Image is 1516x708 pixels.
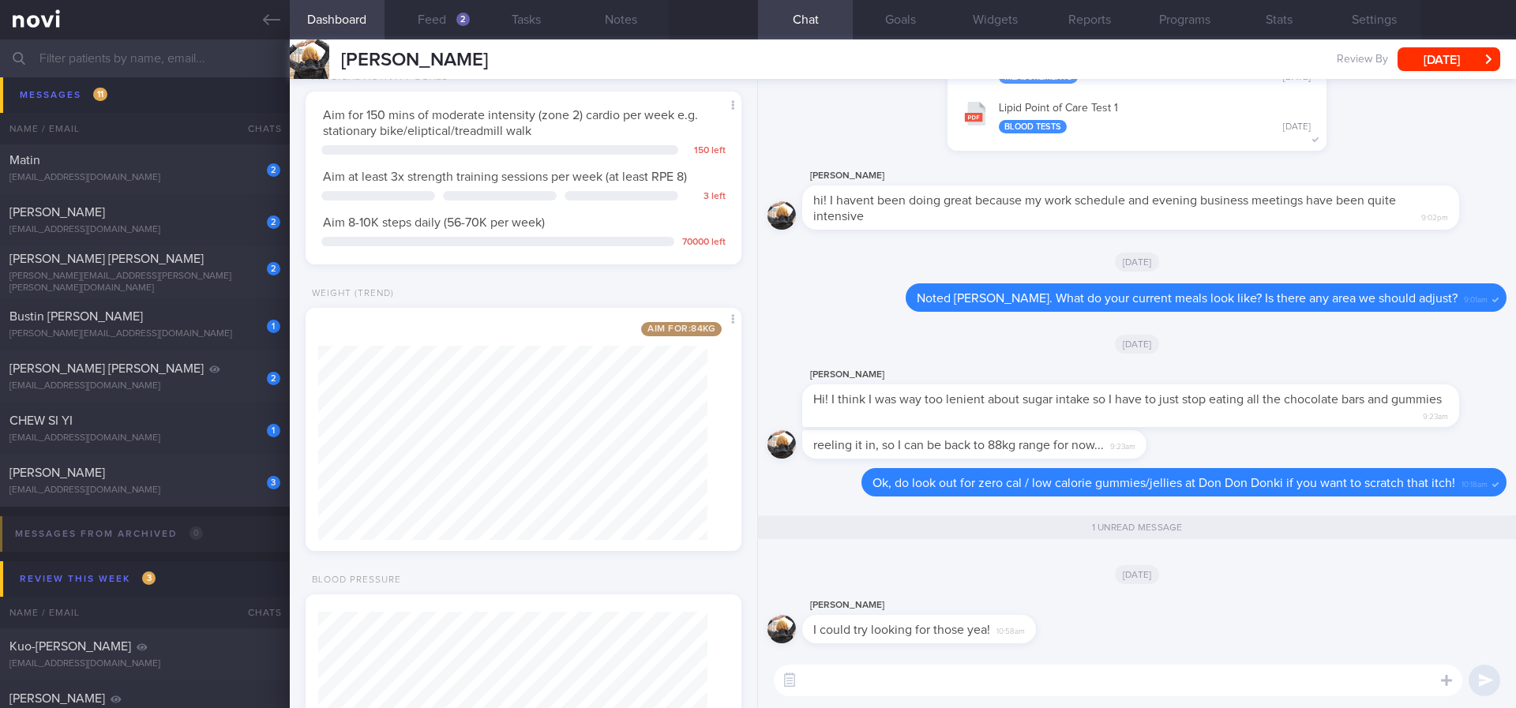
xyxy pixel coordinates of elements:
[267,320,280,333] div: 1
[1423,407,1448,422] span: 9:23am
[9,206,105,219] span: [PERSON_NAME]
[9,271,280,294] div: [PERSON_NAME][EMAIL_ADDRESS][PERSON_NAME][PERSON_NAME][DOMAIN_NAME]
[9,102,223,114] span: DE [PERSON_NAME] [PERSON_NAME]
[9,380,280,392] div: [EMAIL_ADDRESS][DOMAIN_NAME]
[1398,47,1500,71] button: [DATE]
[9,120,280,132] div: [PERSON_NAME][EMAIL_ADDRESS][DOMAIN_NAME]
[1283,122,1311,133] div: [DATE]
[813,393,1442,406] span: Hi! I think I was way too lenient about sugar intake so I have to just stop eating all the chocol...
[9,433,280,444] div: [EMAIL_ADDRESS][DOMAIN_NAME]
[1462,475,1488,490] span: 10:18am
[813,624,990,636] span: I could try looking for those yea!
[1110,437,1135,452] span: 9:23am
[9,692,105,705] span: [PERSON_NAME]
[9,640,131,653] span: Kuo-[PERSON_NAME]
[9,328,280,340] div: [PERSON_NAME][EMAIL_ADDRESS][DOMAIN_NAME]
[686,191,726,203] div: 3 left
[267,372,280,385] div: 2
[9,154,40,167] span: Matin
[267,163,280,177] div: 2
[1464,290,1488,305] span: 9:01am
[999,120,1067,133] div: Blood Tests
[872,477,1455,489] span: Ok, do look out for zero cal / low calorie gummies/jellies at Don Don Donki if you want to scratc...
[1115,253,1160,272] span: [DATE]
[9,658,280,670] div: [EMAIL_ADDRESS][DOMAIN_NAME]
[9,466,105,479] span: [PERSON_NAME]
[267,476,280,489] div: 3
[996,622,1025,637] span: 10:58am
[9,485,280,496] div: [EMAIL_ADDRESS][DOMAIN_NAME]
[16,568,159,590] div: Review this week
[813,439,1104,451] span: reeling it in, so I can be back to 88kg range for now...
[189,526,203,540] span: 0
[11,523,207,545] div: Messages from Archived
[1421,208,1448,223] span: 9:02pm
[9,362,204,375] span: [PERSON_NAME] [PERSON_NAME]
[9,414,73,427] span: CHEW SI YI
[1115,335,1160,354] span: [DATE]
[323,216,545,229] span: Aim 8-10K steps daily (56-70K per week)
[802,167,1507,185] div: [PERSON_NAME]
[802,596,1083,615] div: [PERSON_NAME]
[802,365,1507,384] div: [PERSON_NAME]
[813,194,1396,223] span: hi! I havent been doing great because my work schedule and evening business meetings have been qu...
[917,292,1458,305] span: Noted [PERSON_NAME]. What do your current meals look like? Is there any area we should adjust?
[9,224,280,236] div: [EMAIL_ADDRESS][DOMAIN_NAME]
[641,322,722,336] span: Aim for: 84 kg
[9,310,143,323] span: Bustin [PERSON_NAME]
[267,215,280,229] div: 2
[306,288,394,300] div: Weight (Trend)
[1115,565,1160,584] span: [DATE]
[955,92,1319,141] button: Lipid Point of Care Test 1 Blood Tests [DATE]
[1337,53,1388,67] span: Review By
[267,111,280,125] div: 1
[341,51,488,69] span: [PERSON_NAME]
[323,109,698,137] span: Aim for 150 mins of moderate intensity (zone 2) cardio per week e.g. stationary bike/eliptical/tr...
[142,571,156,585] span: 3
[323,170,687,183] span: Aim at least 3x strength training sessions per week (at least RPE 8)
[227,597,290,628] div: Chats
[686,145,726,157] div: 150 left
[306,575,401,586] div: Blood Pressure
[999,102,1311,133] div: Lipid Point of Care Test 1
[9,253,204,265] span: [PERSON_NAME] [PERSON_NAME]
[456,13,470,26] div: 2
[682,237,726,249] div: 70000 left
[267,424,280,437] div: 1
[267,262,280,275] div: 2
[9,172,280,184] div: [EMAIL_ADDRESS][DOMAIN_NAME]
